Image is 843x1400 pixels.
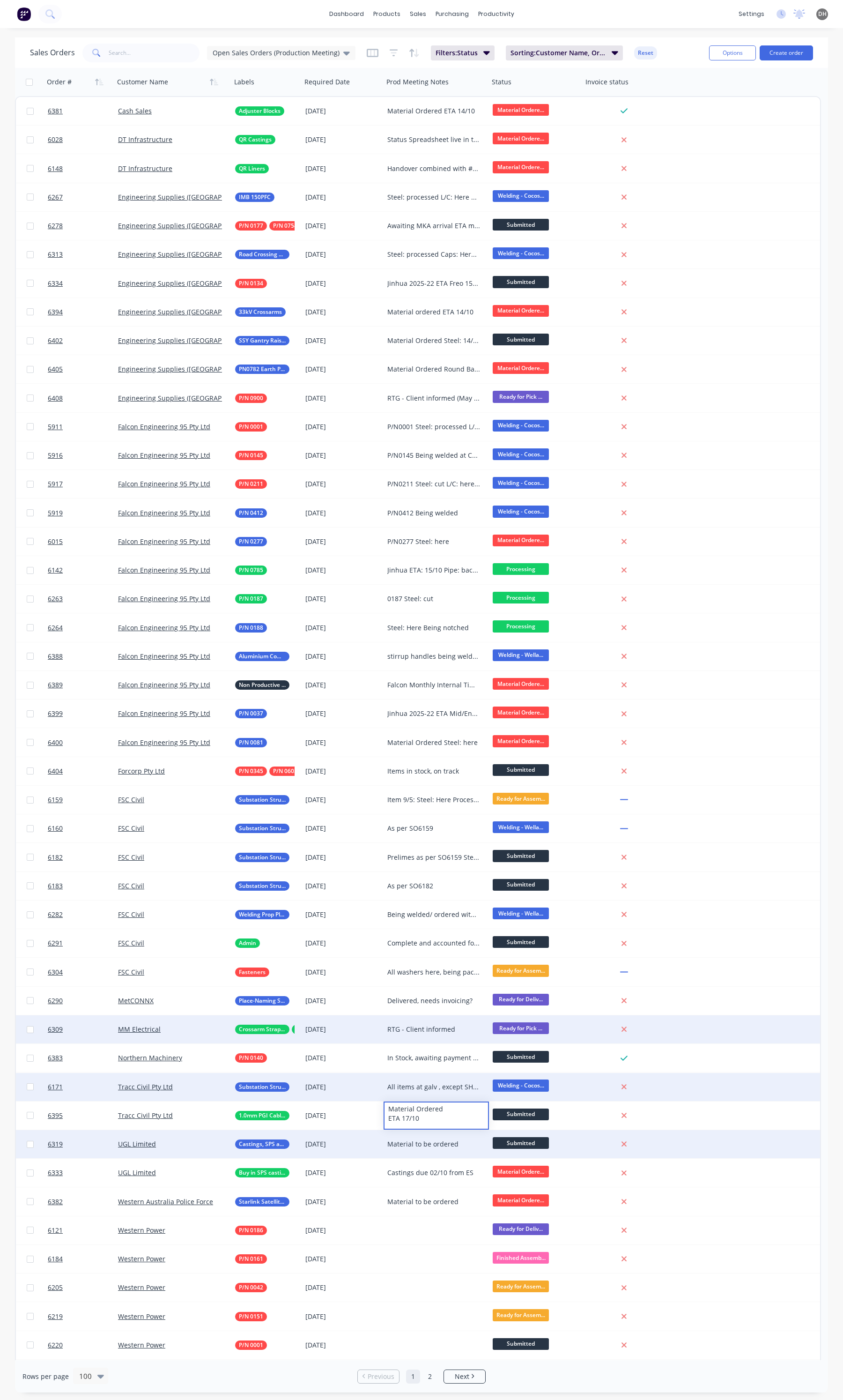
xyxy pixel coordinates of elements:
[48,135,63,144] span: 6028
[213,48,340,58] span: Open Sales Orders (Production Meeting)
[436,48,478,58] span: Filters: Status
[48,508,63,518] span: 5919
[48,1226,63,1235] span: 6121
[235,938,260,948] button: Admin
[48,556,118,584] a: 6142
[493,276,549,288] span: Submitted
[235,1111,289,1120] button: 1.0mm PGI Cable Cover
[235,1053,267,1063] button: P/N 0140
[387,106,481,116] div: Material Ordered ETA 14/10
[48,221,63,231] span: 6278
[235,1254,267,1264] button: P/N 0161
[235,451,267,460] button: P/N 0145
[48,1312,63,1321] span: 6219
[305,135,380,144] div: [DATE]
[239,394,263,403] span: P/N 0900
[387,365,481,374] div: Material Ordered Round Bar: 15/10 Plates: 16/10 Fasteners: 14/10 (PP)
[118,479,210,488] a: Falcon Engineering 95 Pty Ltd
[48,1340,63,1350] span: 6220
[235,135,275,144] button: QR Castings
[235,594,267,603] button: P/N 0187
[387,250,481,259] div: Steel: processed Caps: Here Being welded this week On track
[235,1226,267,1235] button: P/N 0186
[48,269,118,298] a: 6334
[239,479,263,489] span: P/N 0211
[48,1303,118,1331] a: 6219
[118,279,278,288] a: Engineering Supplies ([GEOGRAPHIC_DATA]) Pty Ltd
[239,451,263,460] span: P/N 0145
[493,219,549,231] span: Submitted
[387,422,481,432] div: P/N0001 Steel: processed L/C: here
[48,700,118,728] a: 6399
[48,652,63,661] span: 6388
[48,1044,118,1072] a: 6383
[235,422,267,432] button: P/N 0001
[118,307,278,316] a: Engineering Supplies ([GEOGRAPHIC_DATA]) Pty Ltd
[239,1197,286,1206] span: Starlink Satellite Mount
[239,652,286,661] span: Aluminium Components
[455,1372,469,1381] span: Next
[118,250,278,259] a: Engineering Supplies ([GEOGRAPHIC_DATA]) Pty Ltd
[239,996,286,1005] span: Place-Naming Signage Stands
[118,910,144,919] a: FSC Civil
[239,594,263,603] span: P/N 0187
[48,1025,63,1034] span: 6309
[118,422,210,431] a: Falcon Engineering 95 Pty Ltd
[48,642,118,670] a: 6388
[118,996,154,1005] a: MetCONNX
[235,767,301,776] button: P/N 0345P/N 0603
[387,221,481,231] div: Awaiting MKA arrival ETA mid November
[48,164,63,173] span: 6148
[48,680,63,690] span: 6389
[235,479,267,489] button: P/N 0211
[235,824,289,833] button: Substation Structural Steel
[239,106,281,116] span: Adjuster Blocks
[239,1111,286,1120] span: 1.0mm PGI Cable Cover
[709,45,756,60] button: Options
[235,709,267,718] button: P/N 0037
[305,279,380,288] div: [DATE]
[48,355,118,383] a: 6405
[118,566,210,574] a: Falcon Engineering 95 Pty Ltd
[734,7,769,21] div: settings
[48,499,118,527] a: 5919
[235,1197,289,1206] button: Starlink Satellite Mount
[118,365,278,373] a: Engineering Supplies ([GEOGRAPHIC_DATA]) Pty Ltd
[492,77,511,87] div: Status
[118,594,210,603] a: Falcon Engineering 95 Pty Ltd
[239,680,286,690] span: Non Productive Tasks
[273,221,297,231] span: P/N 0754
[325,7,369,21] a: dashboard
[235,106,284,116] button: Adjuster Blocks
[387,336,481,345] div: Material Ordered Steel: 14/10 (CD) Fasteners: 14/10 (PP)
[239,623,263,633] span: P/N 0188
[48,279,63,288] span: 6334
[48,671,118,699] a: 6389
[48,1159,118,1187] a: 6333
[239,1312,263,1321] span: P/N 0151
[48,106,63,116] span: 6381
[387,164,481,173] div: Handover combined with #6028 and items added to the status spreadsheet
[48,729,118,757] a: 6400
[239,193,271,202] span: IMB 150PFC
[48,422,63,432] span: 5911
[118,709,210,718] a: Falcon Engineering 95 Pty Ltd
[239,135,272,144] span: QR Castings
[118,1053,182,1062] a: Northern Machinery
[235,193,274,202] button: IMB 150PFC
[48,814,118,842] a: 6160
[385,1102,488,1125] div: Material Ordered ETA 17/10
[387,135,481,144] div: Status Spreadsheet live in the production folder QR Castings Tooling Underway ETA 12/07 Sample Co...
[117,77,168,87] div: Customer Name
[235,566,267,575] button: P/N 0785
[48,566,63,575] span: 6142
[118,1340,165,1349] a: Western Power
[235,508,267,518] button: P/N 0412
[493,420,549,432] span: Welding - Cocos...
[235,738,267,747] button: P/N 0081
[118,135,172,144] a: DT Infrastructure
[118,451,210,460] a: Falcon Engineering 95 Pty Ltd
[239,508,263,518] span: P/N 0412
[48,757,118,785] a: 6404
[239,1283,263,1292] span: P/N 0042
